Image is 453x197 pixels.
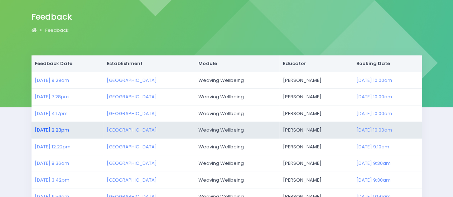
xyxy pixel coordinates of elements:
[35,93,69,100] a: [DATE] 7:28pm
[195,72,279,89] td: Weaving Wellbeing
[279,155,353,172] td: [PERSON_NAME]
[32,12,72,22] h2: Feedback
[279,55,353,72] th: Educator
[279,138,353,155] td: [PERSON_NAME]
[107,143,157,150] a: [GEOGRAPHIC_DATA]
[356,177,391,183] a: [DATE] 9:30am
[32,55,103,72] th: Feedback Date
[356,127,392,133] a: [DATE] 10:00am
[195,89,279,105] td: Weaving Wellbeing
[107,77,157,84] a: [GEOGRAPHIC_DATA]
[35,77,69,84] a: [DATE] 9:29am
[195,155,279,172] td: Weaving Wellbeing
[356,93,392,100] a: [DATE] 10:00am
[356,143,389,150] a: [DATE] 9:10am
[195,55,279,72] th: Module
[356,110,392,117] a: [DATE] 10:00am
[45,27,68,34] a: Feedback
[279,122,353,139] td: [PERSON_NAME]
[35,143,71,150] a: [DATE] 12:22pm
[35,177,69,183] a: [DATE] 3:42pm
[353,55,421,72] th: Booking Date
[195,138,279,155] td: Weaving Wellbeing
[279,72,353,89] td: [PERSON_NAME]
[195,172,279,188] td: Weaving Wellbeing
[107,160,157,167] a: [GEOGRAPHIC_DATA]
[107,110,157,117] a: [GEOGRAPHIC_DATA]
[35,160,69,167] a: [DATE] 8:36am
[195,122,279,139] td: Weaving Wellbeing
[107,93,157,100] a: [GEOGRAPHIC_DATA]
[35,127,69,133] a: [DATE] 2:23pm
[35,110,68,117] a: [DATE] 4:17pm
[279,105,353,122] td: [PERSON_NAME]
[107,177,157,183] a: [GEOGRAPHIC_DATA]
[356,160,391,167] a: [DATE] 9:30am
[279,172,353,188] td: [PERSON_NAME]
[356,77,392,84] a: [DATE] 10:00am
[107,127,157,133] a: [GEOGRAPHIC_DATA]
[195,105,279,122] td: Weaving Wellbeing
[103,55,195,72] th: Establishment
[279,89,353,105] td: [PERSON_NAME]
